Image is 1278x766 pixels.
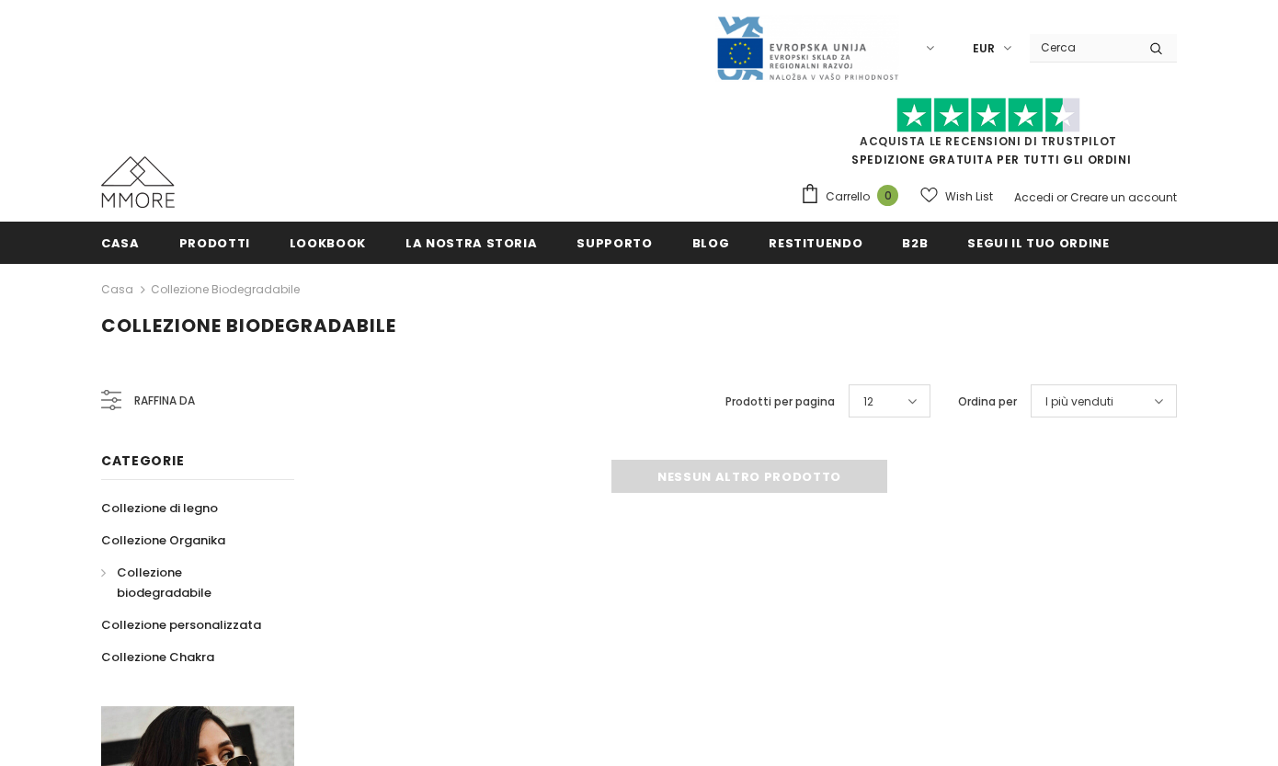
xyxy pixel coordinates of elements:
a: Collezione biodegradabile [101,556,274,609]
a: Prodotti [179,222,250,263]
img: Javni Razpis [715,15,899,82]
span: Collezione Organika [101,532,225,549]
a: Casa [101,222,140,263]
a: Creare un account [1070,189,1177,205]
span: Raffina da [134,391,195,411]
span: Segui il tuo ordine [967,234,1109,252]
span: EUR [973,40,995,58]
input: Search Site [1030,34,1135,61]
span: Carrello [826,188,870,206]
a: Wish List [920,180,993,212]
span: Lookbook [290,234,366,252]
img: Casi MMORE [101,156,175,208]
span: SPEDIZIONE GRATUITA PER TUTTI GLI ORDINI [800,106,1177,167]
a: Collezione di legno [101,492,218,524]
a: Blog [692,222,730,263]
a: Javni Razpis [715,40,899,55]
a: Restituendo [769,222,862,263]
img: Fidati di Pilot Stars [896,97,1080,133]
span: 0 [877,185,898,206]
a: Acquista le recensioni di TrustPilot [860,133,1117,149]
a: Collezione Chakra [101,641,214,673]
span: Blog [692,234,730,252]
span: Restituendo [769,234,862,252]
span: 12 [863,393,873,411]
a: Collezione Organika [101,524,225,556]
span: I più venduti [1045,393,1113,411]
a: La nostra storia [405,222,537,263]
span: La nostra storia [405,234,537,252]
span: Collezione Chakra [101,648,214,666]
span: or [1056,189,1067,205]
a: Carrello 0 [800,183,907,211]
span: Categorie [101,452,184,470]
span: Collezione personalizzata [101,616,261,634]
a: Segui il tuo ordine [967,222,1109,263]
span: Prodotti [179,234,250,252]
a: Accedi [1014,189,1054,205]
span: Collezione di legno [101,499,218,517]
span: Casa [101,234,140,252]
span: Wish List [945,188,993,206]
a: Lookbook [290,222,366,263]
a: supporto [576,222,652,263]
label: Ordina per [958,393,1017,411]
a: Collezione biodegradabile [151,281,300,297]
span: B2B [902,234,928,252]
a: B2B [902,222,928,263]
span: supporto [576,234,652,252]
span: Collezione biodegradabile [101,313,396,338]
label: Prodotti per pagina [725,393,835,411]
a: Casa [101,279,133,301]
span: Collezione biodegradabile [117,564,211,601]
a: Collezione personalizzata [101,609,261,641]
